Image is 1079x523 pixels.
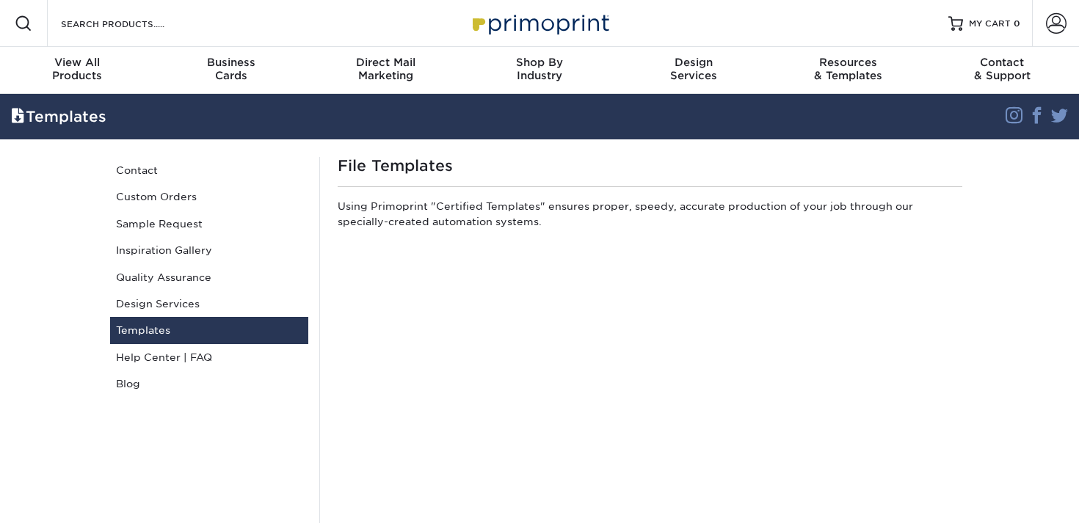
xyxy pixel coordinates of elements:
[110,317,308,343] a: Templates
[771,56,925,69] span: Resources
[154,56,308,69] span: Business
[1014,18,1020,29] span: 0
[110,211,308,237] a: Sample Request
[462,56,617,69] span: Shop By
[462,47,617,94] a: Shop ByIndustry
[308,47,462,94] a: Direct MailMarketing
[110,237,308,263] a: Inspiration Gallery
[338,199,962,235] p: Using Primoprint "Certified Templates" ensures proper, speedy, accurate production of your job th...
[466,7,613,39] img: Primoprint
[308,56,462,69] span: Direct Mail
[110,344,308,370] a: Help Center | FAQ
[308,56,462,82] div: Marketing
[110,264,308,290] a: Quality Assurance
[110,183,308,210] a: Custom Orders
[154,47,308,94] a: BusinessCards
[154,56,308,82] div: Cards
[771,56,925,82] div: & Templates
[925,56,1079,69] span: Contact
[617,47,771,94] a: DesignServices
[110,370,308,397] a: Blog
[617,56,771,82] div: Services
[462,56,617,82] div: Industry
[969,18,1011,30] span: MY CART
[771,47,925,94] a: Resources& Templates
[925,56,1079,82] div: & Support
[59,15,203,32] input: SEARCH PRODUCTS.....
[110,157,308,183] a: Contact
[617,56,771,69] span: Design
[338,157,962,175] h1: File Templates
[925,47,1079,94] a: Contact& Support
[110,290,308,317] a: Design Services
